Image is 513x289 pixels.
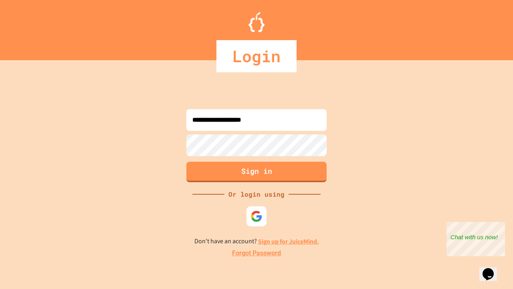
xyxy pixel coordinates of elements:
img: google-icon.svg [250,210,263,222]
button: Sign in [186,162,327,182]
a: Sign up for JuiceMind. [258,237,319,246]
iframe: chat widget [446,222,505,256]
p: Don't have an account? [194,236,319,246]
div: Login [216,40,297,72]
div: Or login using [224,189,289,199]
iframe: chat widget [479,257,505,281]
a: Forgot Password [232,248,281,258]
img: Logo.svg [248,12,265,32]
